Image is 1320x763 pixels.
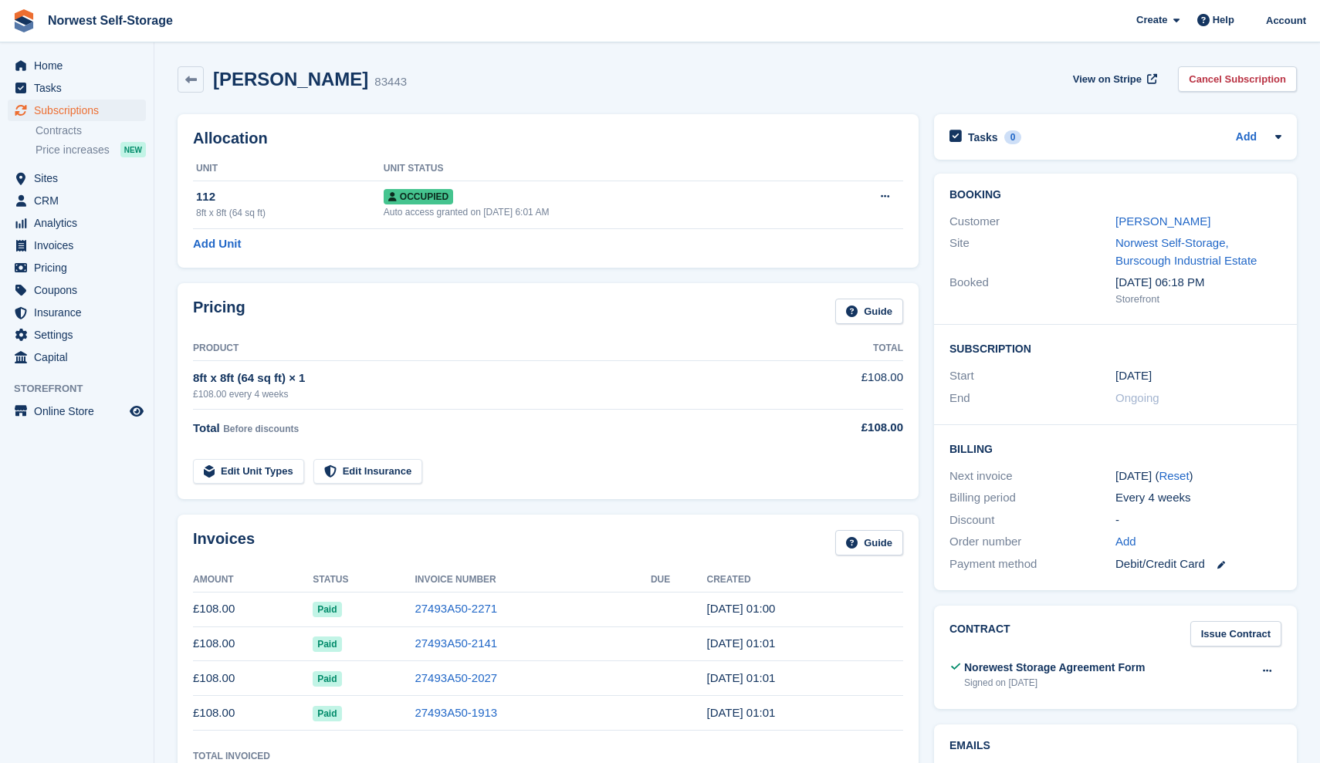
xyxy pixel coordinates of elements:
h2: Booking [949,189,1281,201]
td: £108.00 [193,696,313,731]
div: [DATE] ( ) [1115,468,1281,485]
td: £108.00 [794,360,903,409]
span: Price increases [36,143,110,157]
a: Issue Contract [1190,621,1281,647]
span: Account [1266,13,1306,29]
div: Discount [949,511,1115,529]
td: £108.00 [193,626,313,661]
div: Debit/Credit Card [1115,555,1281,573]
div: 83443 [374,73,407,91]
a: menu [8,324,146,346]
a: menu [8,257,146,279]
a: Edit Insurance [313,459,423,484]
img: Daniel Grensinger [1248,12,1264,28]
div: Next invoice [949,468,1115,485]
h2: Pricing [193,299,245,324]
a: menu [8,212,146,234]
span: Create [1136,12,1167,28]
time: 2025-05-27 00:00:00 UTC [1115,367,1152,385]
div: End [949,390,1115,407]
div: - [1115,511,1281,529]
span: Storefront [14,381,154,397]
a: menu [8,77,146,99]
div: Every 4 weeks [1115,489,1281,507]
div: Storefront [1115,292,1281,307]
a: menu [8,346,146,368]
span: Subscriptions [34,100,127,121]
div: Customer [949,213,1115,231]
div: £108.00 [794,419,903,437]
a: menu [8,400,146,422]
span: Settings [34,324,127,346]
h2: Billing [949,441,1281,456]
span: Ongoing [1115,391,1159,404]
a: menu [8,235,146,256]
a: Add [1236,129,1257,147]
span: Paid [313,706,341,721]
h2: Invoices [193,530,255,555]
time: 2025-05-27 00:01:05 UTC [706,706,775,719]
span: Tasks [34,77,127,99]
span: Home [34,55,127,76]
a: Reset [1159,469,1189,482]
div: Signed on [DATE] [964,676,1145,690]
a: 27493A50-1913 [415,706,497,719]
th: Unit [193,157,384,181]
span: Paid [313,671,341,687]
th: Invoice Number [415,568,651,593]
div: Site [949,235,1115,269]
th: Created [706,568,903,593]
h2: Contract [949,621,1010,647]
time: 2025-08-19 00:00:21 UTC [706,602,775,615]
time: 2025-07-22 00:01:18 UTC [706,636,775,650]
span: Insurance [34,302,127,323]
td: £108.00 [193,592,313,626]
th: Product [193,336,794,361]
a: menu [8,279,146,301]
a: Preview store [127,402,146,420]
a: [PERSON_NAME] [1115,214,1210,228]
h2: [PERSON_NAME] [213,69,368,89]
a: menu [8,55,146,76]
div: Start [949,367,1115,385]
span: Coupons [34,279,127,301]
div: 8ft x 8ft (64 sq ft) [196,206,384,220]
div: Billing period [949,489,1115,507]
a: 27493A50-2027 [415,671,497,684]
div: [DATE] 06:18 PM [1115,274,1281,292]
div: 0 [1004,130,1022,144]
a: menu [8,100,146,121]
a: Add Unit [193,235,241,253]
span: Invoices [34,235,127,256]
div: Booked [949,274,1115,306]
a: Norwest Self-Storage, Burscough Industrial Estate [1115,236,1257,267]
time: 2025-06-24 00:01:45 UTC [706,671,775,684]
div: £108.00 every 4 weeks [193,387,794,401]
img: stora-icon-8386f47178a22dfd0bd8f6a31ec36ba5ce8667c1dd55bd0f319d3a0aa187defe.svg [12,9,36,32]
span: Pricing [34,257,127,279]
span: Capital [34,346,127,368]
h2: Tasks [968,130,998,144]
th: Status [313,568,415,593]
a: Edit Unit Types [193,459,304,484]
div: Norewest Storage Agreement Form [964,660,1145,676]
a: Price increases NEW [36,141,146,158]
div: Auto access granted on [DATE] 6:01 AM [384,205,818,219]
div: Total Invoiced [193,749,270,763]
a: Add [1115,533,1136,551]
a: Guide [835,299,903,324]
td: £108.00 [193,661,313,696]
h2: Allocation [193,130,903,147]
a: 27493A50-2141 [415,636,497,650]
div: Payment method [949,555,1115,573]
span: Sites [34,167,127,189]
span: View on Stripe [1073,72,1142,87]
a: Contracts [36,123,146,138]
a: menu [8,167,146,189]
div: 112 [196,188,384,206]
a: menu [8,302,146,323]
a: Cancel Subscription [1178,66,1297,92]
span: Paid [313,602,341,617]
span: Analytics [34,212,127,234]
div: Order number [949,533,1115,551]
